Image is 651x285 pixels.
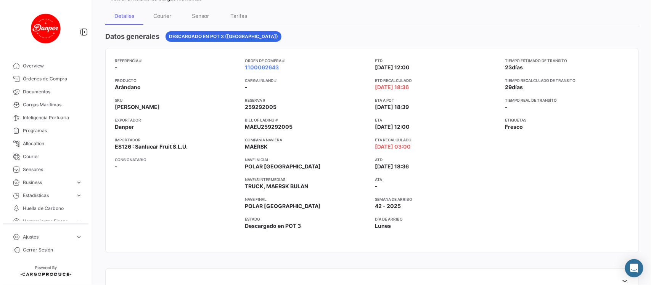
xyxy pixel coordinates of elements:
[23,247,82,253] span: Cerrar Sesión
[505,123,523,131] span: Fresco
[375,143,411,151] span: [DATE] 03:00
[625,259,643,277] div: Abrir Intercom Messenger
[245,103,276,111] span: 259292005
[115,163,117,170] span: -
[115,137,239,143] app-card-info-title: Importador
[245,123,293,131] span: MAEU259292005
[375,123,410,131] span: [DATE] 12:00
[115,157,239,163] app-card-info-title: Consignatario
[245,58,369,64] app-card-info-title: Orden de Compra #
[76,218,82,225] span: expand_more
[6,163,85,176] a: Sensores
[23,62,82,69] span: Overview
[375,183,378,190] span: -
[245,196,369,202] app-card-info-title: Nave final
[6,59,85,72] a: Overview
[375,202,401,210] span: 42 - 2025
[23,205,82,212] span: Huella de Carbono
[505,104,508,110] span: -
[245,216,369,222] app-card-info-title: Estado
[23,179,72,186] span: Business
[23,192,72,199] span: Estadísticas
[245,183,308,190] span: TRUCK, MAERSK BULAN
[115,64,117,71] span: -
[375,196,499,202] app-card-info-title: Semana de Arribo
[23,218,72,225] span: Herramientas Financieras
[375,216,499,222] app-card-info-title: Día de Arribo
[6,124,85,137] a: Programas
[375,157,499,163] app-card-info-title: ATD
[375,137,499,143] app-card-info-title: ETA Recalculado
[375,97,499,103] app-card-info-title: ETA a POT
[245,117,369,123] app-card-info-title: Bill of Lading #
[375,117,499,123] app-card-info-title: ETA
[375,163,409,170] span: [DATE] 18:36
[6,72,85,85] a: Órdenes de Compra
[115,58,239,64] app-card-info-title: Referencia #
[375,176,499,183] app-card-info-title: ATA
[23,234,72,240] span: Ajustes
[6,202,85,215] a: Huella de Carbono
[245,97,369,103] app-card-info-title: Reserva #
[115,143,188,151] span: ES126 : Sanlucar Fruit S.L.U.
[154,13,172,19] div: Courier
[76,234,82,240] span: expand_more
[505,97,629,103] app-card-info-title: Tiempo real de transito
[23,166,82,173] span: Sensores
[115,123,134,131] span: Danper
[23,101,82,108] span: Cargas Marítimas
[245,222,301,230] span: Descargado en POT 3
[505,84,512,90] span: 29
[115,103,160,111] span: [PERSON_NAME]
[6,111,85,124] a: Inteligencia Portuaria
[23,153,82,160] span: Courier
[23,140,82,147] span: Allocation
[169,33,278,40] span: Descargado en POT 3 ([GEOGRAPHIC_DATA])
[245,143,268,151] span: MAERSK
[375,58,499,64] app-card-info-title: ETD
[192,13,209,19] div: Sensor
[115,83,141,91] span: Arándano
[105,31,159,42] h4: Datos generales
[375,77,499,83] app-card-info-title: ETD Recalculado
[245,202,321,210] span: POLAR [GEOGRAPHIC_DATA]
[76,179,82,186] span: expand_more
[23,127,82,134] span: Programas
[23,75,82,82] span: Órdenes de Compra
[115,77,239,83] app-card-info-title: Producto
[245,157,369,163] app-card-info-title: Nave inicial
[512,64,523,70] span: días
[505,64,512,70] span: 23
[115,117,239,123] app-card-info-title: Exportador
[245,163,321,170] span: POLAR [GEOGRAPHIC_DATA]
[6,137,85,150] a: Allocation
[23,88,82,95] span: Documentos
[6,85,85,98] a: Documentos
[505,77,629,83] app-card-info-title: Tiempo recalculado de transito
[6,98,85,111] a: Cargas Marítimas
[23,114,82,121] span: Inteligencia Portuaria
[114,13,134,19] div: Detalles
[27,9,65,47] img: danper-logo.png
[245,137,369,143] app-card-info-title: Compañía naviera
[76,192,82,199] span: expand_more
[245,176,369,183] app-card-info-title: Nave/s intermedias
[375,64,410,71] span: [DATE] 12:00
[245,83,248,91] span: -
[375,83,409,91] span: [DATE] 18:36
[512,84,523,90] span: días
[505,58,629,64] app-card-info-title: Tiempo estimado de transito
[230,13,247,19] div: Tarifas
[245,64,279,71] a: 1100062643
[6,150,85,163] a: Courier
[375,222,391,230] span: Lunes
[115,97,239,103] app-card-info-title: SKU
[375,103,409,111] span: [DATE] 18:39
[245,77,369,83] app-card-info-title: Carga inland #
[505,117,629,123] app-card-info-title: Etiquetas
